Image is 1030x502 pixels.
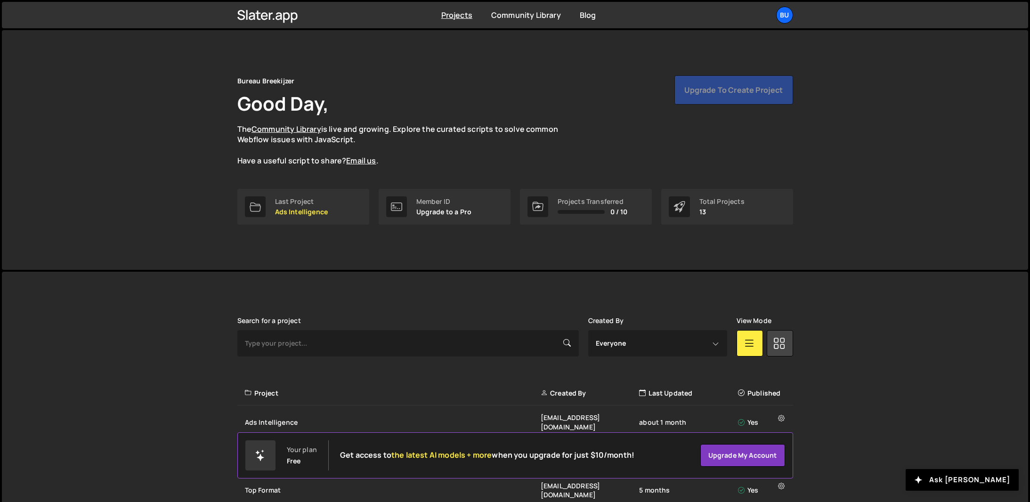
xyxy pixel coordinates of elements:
a: Email us [346,155,376,166]
span: the latest AI models + more [391,450,492,460]
input: Type your project... [237,330,579,356]
button: Ask [PERSON_NAME] [906,469,1019,491]
p: The is live and growing. Explore the curated scripts to solve common Webflow issues with JavaScri... [237,124,576,166]
div: Total Projects [699,198,745,205]
a: Upgrade my account [700,444,785,467]
div: Your plan [287,446,317,453]
div: [EMAIL_ADDRESS][DOMAIN_NAME] [541,413,639,431]
label: Search for a project [237,317,301,324]
div: Last Updated [639,389,738,398]
p: 13 [699,208,745,216]
p: Upgrade to a Pro [416,208,472,216]
a: Community Library [491,10,561,20]
div: Last Project [275,198,328,205]
a: Ads Intelligence [EMAIL_ADDRESS][DOMAIN_NAME] about 1 month Yes [237,405,793,439]
div: Project [245,389,541,398]
div: Created By [541,389,639,398]
div: Published [738,389,787,398]
a: Blog [580,10,596,20]
span: 0 / 10 [610,208,628,216]
h1: Good Day, [237,90,329,116]
div: Top Format [245,486,541,495]
h2: Get access to when you upgrade for just $10/month! [340,451,634,460]
div: Ads Intelligence [245,418,541,427]
a: Bu [776,7,793,24]
div: [EMAIL_ADDRESS][DOMAIN_NAME] [541,481,639,500]
div: Member ID [416,198,472,205]
a: Projects [441,10,472,20]
div: Yes [738,418,787,427]
a: Community Library [251,124,321,134]
div: 5 months [639,486,738,495]
label: View Mode [737,317,771,324]
p: Ads Intelligence [275,208,328,216]
div: about 1 month [639,418,738,427]
div: Bureau Breekijzer [237,75,295,87]
div: Yes [738,486,787,495]
label: Created By [588,317,624,324]
div: Projects Transferred [558,198,628,205]
div: Free [287,457,301,465]
a: Last Project Ads Intelligence [237,189,369,225]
